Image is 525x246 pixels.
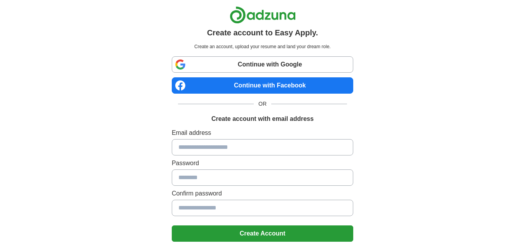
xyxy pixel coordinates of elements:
label: Confirm password [172,189,353,198]
h1: Create account to Easy Apply. [207,27,318,38]
a: Continue with Facebook [172,77,353,94]
label: Email address [172,128,353,138]
label: Password [172,159,353,168]
a: Continue with Google [172,56,353,73]
span: OR [254,100,271,108]
h1: Create account with email address [211,114,314,124]
p: Create an account, upload your resume and land your dream role. [173,43,352,50]
img: Adzuna logo [230,6,296,24]
button: Create Account [172,225,353,242]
